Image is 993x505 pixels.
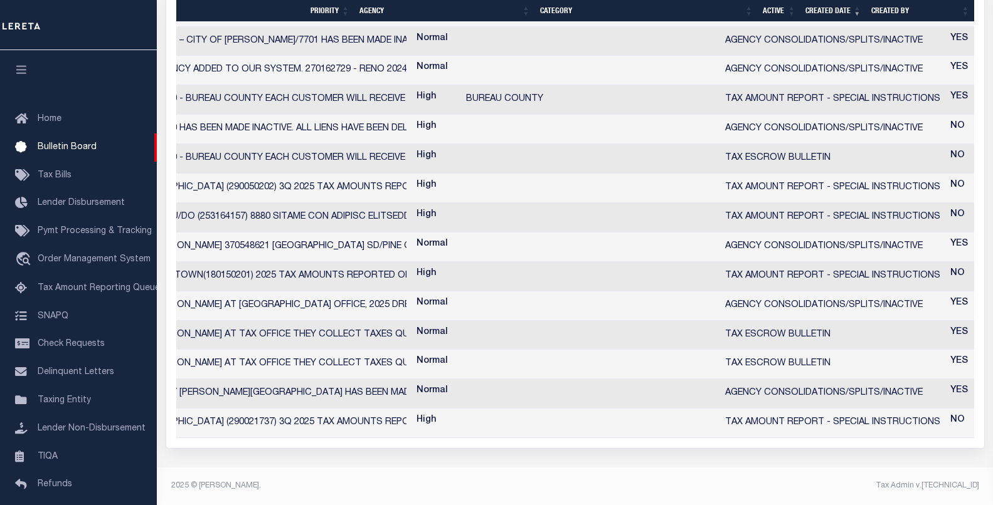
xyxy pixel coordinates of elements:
[720,56,945,85] td: AGENCY CONSOLIDATIONS/SPLITS/INACTIVE
[950,90,968,104] label: YES
[417,326,448,340] label: Normal
[38,340,105,348] span: Check Requests
[132,299,406,313] div: PER [PERSON_NAME] AT [GEOGRAPHIC_DATA] OFFICE, 2025 DREXEL TAXES ARE COLLECTED BY [GEOGRAPHIC_DAT...
[38,255,151,264] span: Order Management System
[38,480,72,489] span: Refunds
[950,355,968,368] label: YES
[38,452,58,461] span: TIQA
[132,357,406,371] div: PER [PERSON_NAME] AT TAX OFFICE THEY COLLECT TAXES QUARTERLY AND SHE STATED THAT FOR THE FIRST 3 ...
[720,144,945,174] td: TAX ESCROW BULLETIN
[38,368,114,377] span: Delinquent Letters
[720,379,945,409] td: AGENCY CONSOLIDATIONS/SPLITS/INACTIVE
[132,63,406,77] div: NEW AGENCY ADDED TO OUR SYSTEM. 270162729 - RENO 2024 SAD #1/7729
[38,424,146,433] span: Lender Non-Disbursement
[132,269,406,283] div: ADDISON TOWN(180150201) 2025 TAX AMOUNTS REPORTED ON [DATE] VIA JOB ME251049 WERE INCORRECT. [PER...
[950,296,968,310] label: YES
[720,27,945,56] td: AGENCY CONSOLIDATIONS/SPLITS/INACTIVE
[950,326,968,340] label: YES
[720,262,945,291] td: TAX AMOUNT REPORT - SPECIAL INSTRUCTIONS
[417,267,437,281] label: High
[950,414,965,427] label: NO
[417,149,437,163] label: High
[417,208,437,222] label: High
[950,149,965,163] label: NO
[38,227,152,236] span: Pymt Processing & Tracking
[417,120,437,133] label: High
[417,296,448,310] label: Normal
[720,321,945,350] td: TAX ESCROW BULLETIN
[162,480,575,491] div: 2025 © [PERSON_NAME].
[720,203,945,232] td: TAX AMOUNT REPORT - SPECIAL INSTRUCTIONS
[38,171,72,180] span: Tax Bills
[38,284,160,293] span: Tax Amount Reporting Queue
[950,208,965,222] label: NO
[132,328,406,342] div: PER [PERSON_NAME] AT TAX OFFICE THEY COLLECT TAXES QUARTERLY AND SHE STATED THAT FOR THE FIRST 3 ...
[720,350,945,379] td: TAX ESCROW BULLETIN
[132,211,406,224] div: LORE IPSU/DO (253164157) 8880 SITAME CON ADIPISC ELITSEDD 93/01/43 EIU TEM IN697430.UT LABORE ETD...
[950,179,965,192] label: NO
[417,61,448,75] label: Normal
[950,120,965,133] label: NO
[132,93,406,107] div: 120060000 - BUREAU COUNTY EACH CUSTOMER WILL RECEIVE SPECIFIC LOAN DETAIL ON TAR. ON [DATE] [PERS...
[38,115,61,123] span: Home
[720,174,945,203] td: TAX AMOUNT REPORT - SPECIAL INSTRUCTIONS
[15,252,35,268] i: travel_explore
[720,115,945,144] td: AGENCY CONSOLIDATIONS/SPLITS/INACTIVE
[38,199,125,207] span: Lender Disbursement
[720,409,945,438] td: TAX AMOUNT REPORT - SPECIAL INSTRUCTIONS
[720,291,945,321] td: AGENCY CONSOLIDATIONS/SPLITS/INACTIVE
[720,85,945,115] td: TAX AMOUNT REPORT - SPECIAL INSTRUCTIONS
[417,179,437,192] label: High
[417,384,448,398] label: Normal
[132,416,406,430] div: [GEOGRAPHIC_DATA] (290021737) 3Q 2025 TAX AMOUNTS REPORTED [DATE] VIA JOB NJ253019. WE REGRET AMO...
[38,143,97,152] span: Bulletin Board
[132,240,406,254] div: PER [PERSON_NAME] 370548621 [GEOGRAPHIC_DATA] SD/PINE GROVE TWP_MOBILE HOMES IS COLLECTED UNDER A...
[950,384,968,398] label: YES
[585,480,979,491] div: Tax Admin v.[TECHNICAL_ID]
[132,152,406,165] div: 120060000 - BUREAU COUNTY EACH CUSTOMER WILL RECEIVE SPECIFIC LOAN DETAIL ON TAR. ON [DATE] [PERS...
[132,122,406,136] div: 150310050 HAS BEEN MADE INACTIVE. ALL LIENS HAVE BEEN DELETED.
[950,61,968,75] label: YES
[132,387,406,400] div: 370410207 [PERSON_NAME][GEOGRAPHIC_DATA] HAS BEEN MADE INACTIVE. LIENS MOVED TO 370410002 LYCOMIN...
[132,181,406,195] div: [GEOGRAPHIC_DATA] (290050202) 3Q 2025 TAX AMOUNTS REPORTED [DATE] VIA JOB NJ253201. WE REGRET AMO...
[417,355,448,368] label: Normal
[950,267,965,281] label: NO
[38,396,91,405] span: Taxing Entity
[417,237,448,251] label: Normal
[417,90,437,104] label: High
[950,237,968,251] label: YES
[461,85,720,115] td: BUREAU COUNTY
[38,311,68,320] span: SNAPQ
[720,232,945,262] td: AGENCY CONSOLIDATIONS/SPLITS/INACTIVE
[417,414,437,427] label: High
